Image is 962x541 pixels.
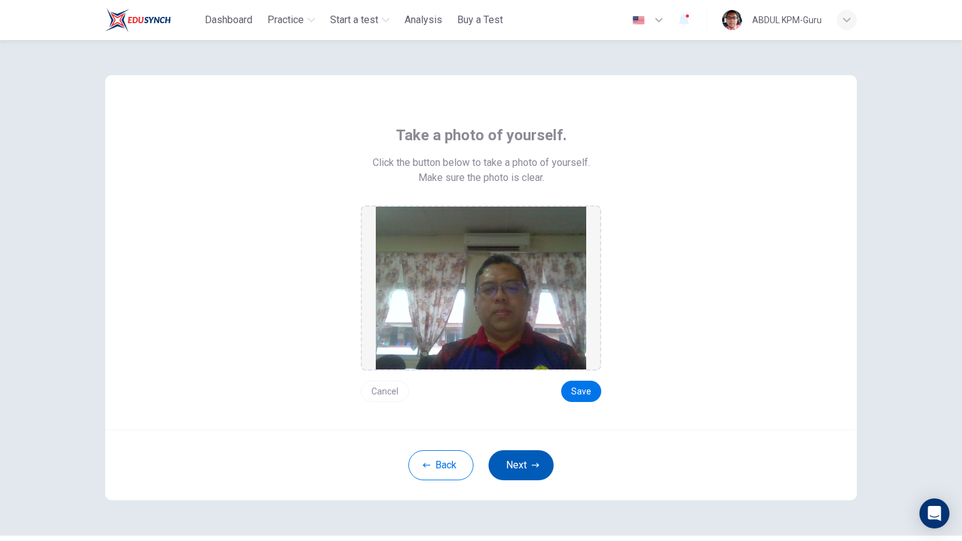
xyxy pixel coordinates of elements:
[373,155,590,170] span: Click the button below to take a photo of yourself.
[752,13,822,28] div: ABDUL KPM-Guru
[105,8,171,33] img: ELTC logo
[200,9,257,31] button: Dashboard
[330,13,378,28] span: Start a test
[205,13,252,28] span: Dashboard
[361,381,409,402] button: Cancel
[919,498,949,528] div: Open Intercom Messenger
[408,450,473,480] button: Back
[561,381,601,402] button: Save
[376,207,586,369] img: preview screemshot
[489,450,554,480] button: Next
[631,16,646,25] img: en
[105,8,200,33] a: ELTC logo
[396,125,567,145] span: Take a photo of yourself.
[267,13,304,28] span: Practice
[452,9,508,31] button: Buy a Test
[722,10,742,30] img: Profile picture
[405,13,442,28] span: Analysis
[262,9,320,31] button: Practice
[418,170,544,185] span: Make sure the photo is clear.
[457,13,503,28] span: Buy a Test
[325,9,395,31] button: Start a test
[400,9,447,31] button: Analysis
